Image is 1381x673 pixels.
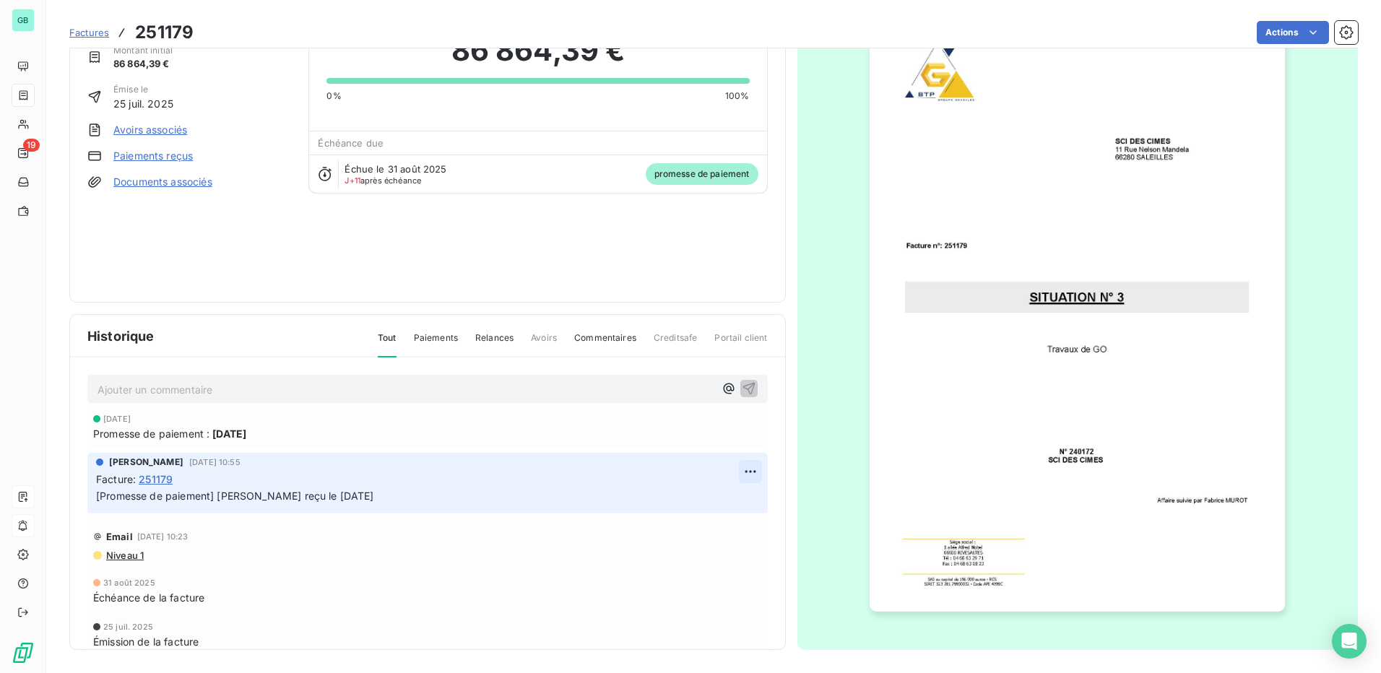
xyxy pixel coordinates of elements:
[414,331,458,356] span: Paiements
[113,57,173,71] span: 86 864,39 €
[69,27,109,38] span: Factures
[345,163,446,175] span: Échue le 31 août 2025
[212,426,246,441] span: [DATE]
[113,149,193,163] a: Paiements reçus
[326,90,341,103] span: 0%
[106,531,133,542] span: Email
[109,456,183,469] span: [PERSON_NAME]
[113,96,173,111] span: 25 juil. 2025
[345,176,421,185] span: après échéance
[378,331,397,357] span: Tout
[137,532,189,541] span: [DATE] 10:23
[12,9,35,32] div: GB
[345,175,360,186] span: J+11
[103,414,131,423] span: [DATE]
[113,83,173,96] span: Émise le
[23,139,40,152] span: 19
[96,490,374,502] span: [Promesse de paiement] [PERSON_NAME] reçu le [DATE]
[113,175,212,189] a: Documents associés
[69,25,109,40] a: Factures
[96,472,136,487] span: Facture :
[451,29,625,72] span: 86 864,39 €
[93,590,204,605] span: Échéance de la facture
[475,331,514,356] span: Relances
[870,24,1285,612] img: invoice_thumbnail
[93,426,209,441] span: Promesse de paiement :
[105,550,144,561] span: Niveau 1
[189,458,241,466] span: [DATE] 10:55
[531,331,557,356] span: Avoirs
[93,634,199,649] span: Émission de la facture
[714,331,767,356] span: Portail client
[1257,21,1329,44] button: Actions
[574,331,636,356] span: Commentaires
[113,44,173,57] span: Montant initial
[103,578,155,587] span: 31 août 2025
[103,622,153,631] span: 25 juil. 2025
[725,90,750,103] span: 100%
[135,19,194,45] h3: 251179
[1332,624,1367,659] div: Open Intercom Messenger
[646,163,758,185] span: promesse de paiement
[654,331,698,356] span: Creditsafe
[113,123,187,137] a: Avoirs associés
[12,641,35,664] img: Logo LeanPay
[318,137,384,149] span: Échéance due
[139,472,173,487] span: 251179
[87,326,155,346] span: Historique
